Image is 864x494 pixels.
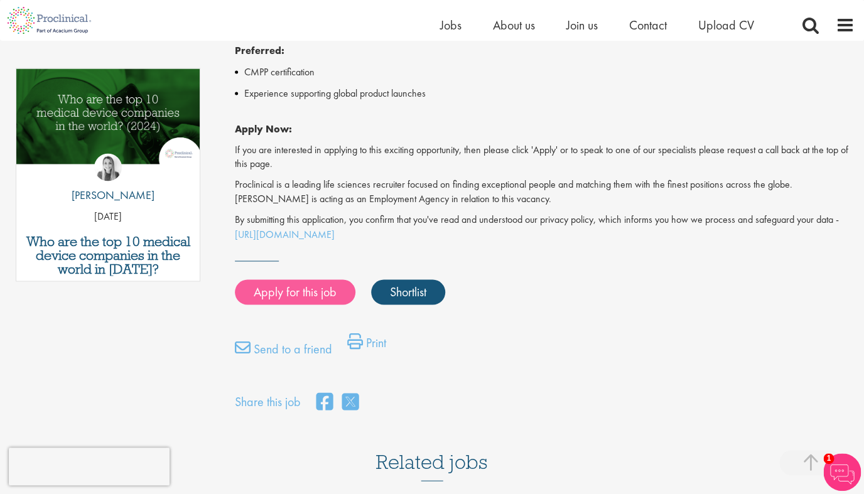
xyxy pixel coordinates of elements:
a: Apply for this job [235,279,355,304]
a: Shortlist [371,279,445,304]
p: Experience supporting global product launches [244,86,855,116]
p: [PERSON_NAME] [62,187,154,203]
a: Print [347,333,386,358]
a: Link to a post [16,68,200,180]
h3: Related jobs [376,419,488,481]
strong: Apply Now: [235,122,292,136]
a: Join us [566,17,598,33]
a: Who are the top 10 medical device companies in the world in [DATE]? [23,234,193,276]
a: Jobs [440,17,462,33]
img: Chatbot [823,453,861,491]
p: [DATE] [16,210,200,224]
a: [URL][DOMAIN_NAME] [235,227,335,240]
label: Share this job [235,392,301,411]
p: CMPP certification [244,65,855,80]
a: Send to a friend [235,339,332,364]
strong: Preferred: [235,44,284,57]
iframe: reCAPTCHA [9,448,170,485]
a: About us [493,17,535,33]
img: Hannah Burke [94,153,122,181]
p: Proclinical is a leading life sciences recruiter focused on finding exceptional people and matchi... [235,178,855,207]
span: 1 [823,453,834,464]
p: By submitting this application, you confirm that you've read and understood our privacy policy, w... [235,213,855,242]
p: If you are interested in applying to this exciting opportunity, then please click 'Apply' or to s... [235,143,855,172]
img: Top 10 Medical Device Companies 2024 [16,68,200,164]
a: share on facebook [316,389,333,416]
a: Hannah Burke [PERSON_NAME] [62,153,154,210]
a: share on twitter [342,389,359,416]
a: Contact [629,17,667,33]
a: Upload CV [698,17,754,33]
